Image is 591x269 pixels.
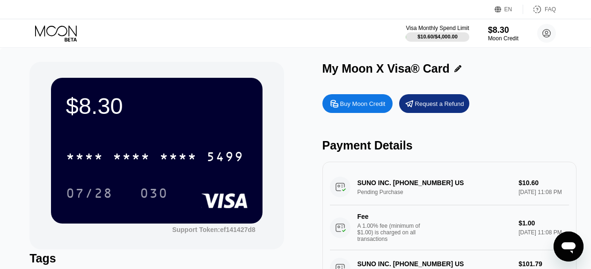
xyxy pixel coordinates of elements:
div: Buy Moon Credit [340,100,386,108]
div: 5499 [206,150,244,165]
div: 030 [140,187,168,202]
div: Visa Monthly Spend Limit [406,25,469,31]
div: EN [495,5,523,14]
div: My Moon X Visa® Card [322,62,450,75]
div: 07/28 [59,181,120,205]
div: $1.00 [518,219,569,227]
div: [DATE] 11:08 PM [518,229,569,236]
div: $8.30Moon Credit [488,25,518,42]
div: A 1.00% fee (minimum of $1.00) is charged on all transactions [358,223,428,242]
div: $10.60 / $4,000.00 [417,34,458,39]
div: Support Token:ef141427d8 [172,226,255,233]
div: Visa Monthly Spend Limit$10.60/$4,000.00 [406,25,469,42]
div: FAQ [545,6,556,13]
div: EN [504,6,512,13]
div: FeeA 1.00% fee (minimum of $1.00) is charged on all transactions$1.00[DATE] 11:08 PM [330,205,569,250]
div: $8.30 [66,93,248,119]
div: Moon Credit [488,35,518,42]
div: Support Token: ef141427d8 [172,226,255,233]
div: Fee [358,213,423,220]
div: Buy Moon Credit [322,94,393,113]
iframe: Кнопка запуска окна обмена сообщениями [554,232,584,262]
div: FAQ [523,5,556,14]
div: Tags [29,252,284,265]
div: Payment Details [322,139,576,152]
div: 07/28 [66,187,113,202]
div: Request a Refund [399,94,469,113]
div: Request a Refund [415,100,464,108]
div: $8.30 [488,25,518,35]
div: 030 [133,181,175,205]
